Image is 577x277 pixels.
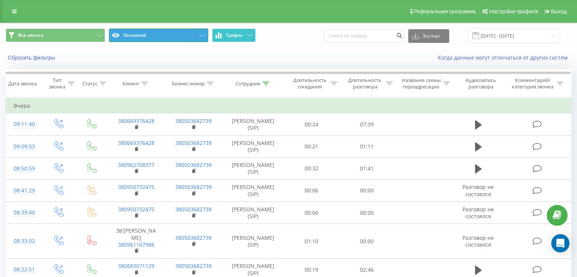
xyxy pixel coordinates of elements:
[14,262,34,277] div: 08:22:51
[462,183,494,197] span: Разговор не состоялся
[175,206,212,213] a: 380503682739
[438,54,571,61] a: Когда данные могут отличаться от других систем
[175,161,212,168] a: 380503682739
[284,157,339,179] td: 00:32
[226,33,243,38] span: График
[462,234,494,248] span: Разговор не состоялся
[175,262,212,269] a: 380503682739
[339,224,394,259] td: 00:00
[175,139,212,146] a: 380503682739
[175,183,212,190] a: 380503682739
[235,80,261,87] div: Сотрудник
[172,80,205,87] div: Бизнес номер
[175,117,212,124] a: 380503682739
[462,206,494,220] span: Разговор не состоялся
[6,54,59,61] button: Сбросить фильтры
[339,179,394,201] td: 00:00
[339,157,394,179] td: 01:41
[107,224,165,259] td: Зв'[PERSON_NAME]
[14,117,34,132] div: 09:11:40
[222,157,284,179] td: [PERSON_NAME] (SIP)
[14,234,34,249] div: 08:33:02
[8,80,37,87] div: Дата звонка
[551,8,567,14] span: Выход
[413,8,476,14] span: Реферальная программа
[551,234,569,252] div: Open Intercom Messenger
[284,202,339,224] td: 00:06
[118,139,154,146] a: 380669376428
[324,29,404,43] input: Поиск по номеру
[118,206,154,213] a: 380950732475
[339,135,394,157] td: 01:11
[222,202,284,224] td: [PERSON_NAME] (SIP)
[109,28,208,42] button: Основной
[291,77,329,90] div: Длительность ожидания
[14,183,34,198] div: 08:41:29
[14,139,34,154] div: 09:09:53
[222,135,284,157] td: [PERSON_NAME] (SIP)
[118,241,154,248] a: 380961167986
[346,77,384,90] div: Длительность разговора
[18,32,44,38] span: Все звонки
[14,205,34,220] div: 08:39:40
[284,179,339,201] td: 00:06
[222,113,284,135] td: [PERSON_NAME] (SIP)
[284,224,339,259] td: 01:10
[118,262,154,269] a: 380683071129
[48,77,66,90] div: Тип звонка
[6,28,105,42] button: Все звонки
[82,80,97,87] div: Статус
[14,161,34,176] div: 08:50:59
[459,77,503,90] div: Аудиозапись разговора
[339,113,394,135] td: 07:39
[118,161,154,168] a: 380962708377
[284,113,339,135] td: 00:24
[123,80,139,87] div: Клиент
[118,117,154,124] a: 380669376428
[489,8,538,14] span: Настройки профиля
[175,234,212,241] a: 380503682739
[401,77,441,90] div: Название схемы переадресации
[118,183,154,190] a: 380950732475
[6,98,571,113] td: Вчера
[222,224,284,259] td: [PERSON_NAME] (SIP)
[222,179,284,201] td: [PERSON_NAME] (SIP)
[284,135,339,157] td: 00:21
[510,77,555,90] div: Комментарий/категория звонка
[212,28,256,42] button: График
[339,202,394,224] td: 00:00
[408,29,449,43] button: Экспорт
